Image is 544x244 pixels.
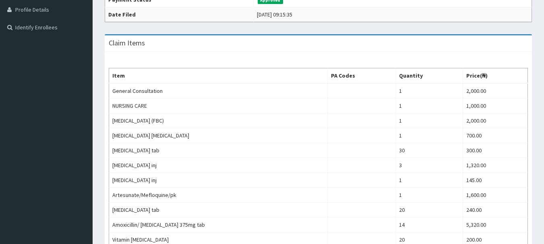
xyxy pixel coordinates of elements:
td: [MEDICAL_DATA] tab [109,203,328,217]
td: [MEDICAL_DATA] inj [109,158,328,173]
td: Amoxicillin/ [MEDICAL_DATA] 375mg tab [109,217,328,232]
td: [MEDICAL_DATA] tab [109,143,328,158]
td: 2,000.00 [463,113,528,128]
td: 1 [396,98,463,113]
td: [MEDICAL_DATA] inj [109,173,328,188]
td: 1 [396,188,463,203]
td: 240.00 [463,203,528,217]
td: 3 [396,158,463,173]
th: PA Codes [328,68,396,84]
td: 1,320.00 [463,158,528,173]
td: 5,320.00 [463,217,528,232]
td: 1,000.00 [463,98,528,113]
td: [MEDICAL_DATA] [MEDICAL_DATA] [109,128,328,143]
td: 2,000.00 [463,83,528,98]
td: 300.00 [463,143,528,158]
td: Artesunate/Mefloquine/pk [109,188,328,203]
td: 14 [396,217,463,232]
td: 30 [396,143,463,158]
td: 1,600.00 [463,188,528,203]
td: 145.00 [463,173,528,188]
div: [DATE] 09:15:35 [257,10,292,18]
td: 20 [396,203,463,217]
td: [MEDICAL_DATA] (FBC) [109,113,328,128]
th: Quantity [396,68,463,84]
th: Item [109,68,328,84]
th: Date Filed [105,7,254,22]
td: 700.00 [463,128,528,143]
td: NURSING CARE [109,98,328,113]
td: 1 [396,128,463,143]
td: 1 [396,173,463,188]
th: Price(₦) [463,68,528,84]
td: 1 [396,113,463,128]
h3: Claim Items [109,39,145,47]
td: General Consultation [109,83,328,98]
td: 1 [396,83,463,98]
